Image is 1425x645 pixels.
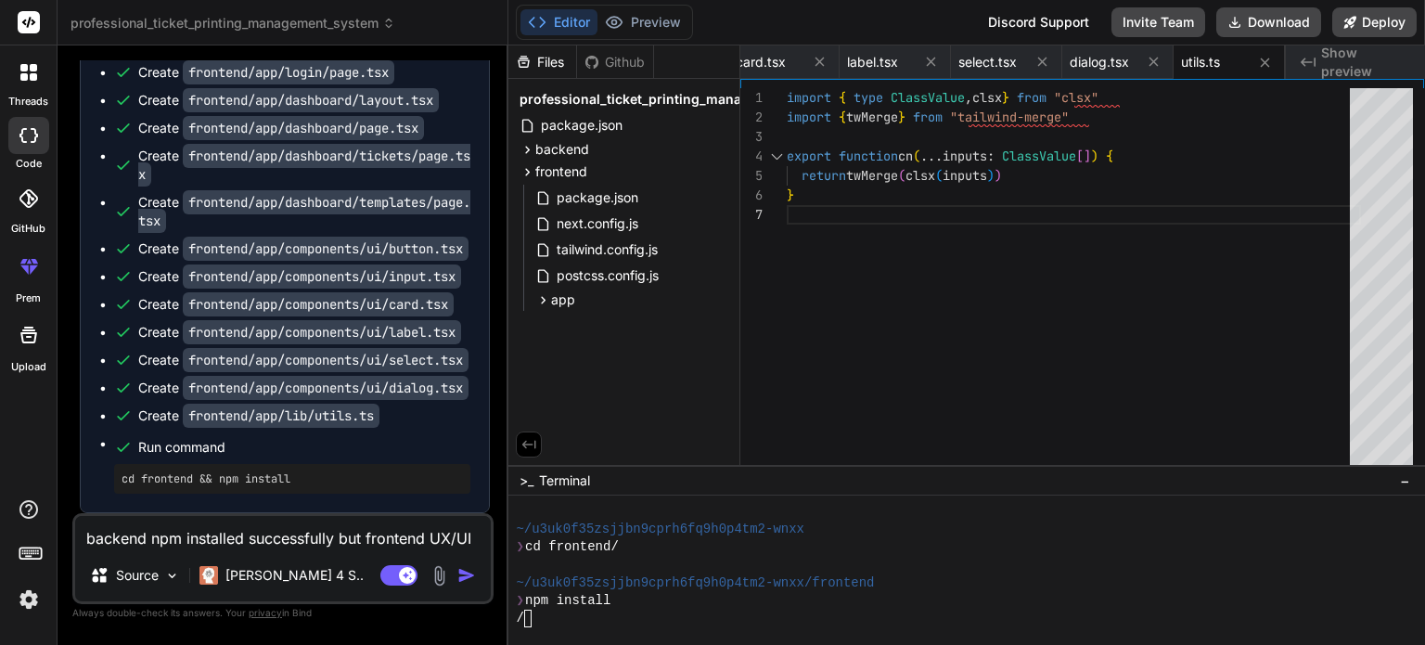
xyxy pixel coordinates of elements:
span: type [854,89,883,106]
span: export [787,148,831,164]
span: frontend [535,162,587,181]
div: Files [508,53,576,71]
span: package.json [539,114,624,136]
button: Download [1216,7,1321,37]
code: frontend/app/dashboard/templates/page.tsx [138,190,470,233]
span: professional_ticket_printing_management_system [520,90,842,109]
span: ( [898,167,905,184]
img: settings [13,584,45,615]
span: { [839,89,846,106]
div: 2 [740,108,763,127]
div: Create [138,63,394,82]
span: npm install [525,592,610,610]
span: ~/u3uk0f35zsjjbn9cprh6fq9h0p4tm2-wnxx [516,521,804,538]
div: 4 [740,147,763,166]
div: Create [138,119,424,137]
label: Upload [11,359,46,375]
p: Source [116,566,159,585]
code: frontend/app/components/ui/card.tsx [183,292,454,316]
label: code [16,156,42,172]
div: 6 [740,186,763,205]
span: inputs [943,148,987,164]
div: Create [138,406,379,425]
code: frontend/app/dashboard/tickets/page.tsx [138,144,470,187]
span: next.config.js [555,213,640,235]
span: card.tsx [736,53,786,71]
span: dialog.tsx [1070,53,1129,71]
span: ] [1084,148,1091,164]
span: from [913,109,943,125]
div: Create [138,295,454,314]
span: select.tsx [958,53,1017,71]
span: postcss.config.js [555,264,661,287]
span: professional_ticket_printing_management_system [71,14,395,32]
span: package.json [555,187,640,209]
code: frontend/app/components/ui/button.tsx [183,237,469,261]
span: ( [913,148,920,164]
span: utils.ts [1181,53,1220,71]
span: } [898,109,905,125]
button: Editor [520,9,597,35]
span: cd frontend/ [525,538,619,556]
div: Click to collapse the range. [764,147,789,166]
span: from [1017,89,1046,106]
div: Create [138,147,470,184]
div: 1 [740,88,763,108]
span: ) [1091,148,1098,164]
p: Always double-check its answers. Your in Bind [72,604,494,622]
span: cn [898,148,913,164]
div: Create [138,91,439,110]
span: / [516,610,523,627]
span: >_ [520,471,533,490]
span: "clsx" [1054,89,1098,106]
div: Github [577,53,653,71]
span: { [839,109,846,125]
button: Deploy [1332,7,1417,37]
code: frontend/app/dashboard/page.tsx [183,116,424,140]
span: twMerge [846,109,898,125]
div: 7 [740,205,763,225]
span: return [802,167,846,184]
div: Create [138,193,470,230]
div: Create [138,379,469,397]
span: − [1400,471,1410,490]
img: Pick Models [164,568,180,584]
div: Discord Support [977,7,1100,37]
img: Claude 4 Sonnet [199,566,218,585]
span: ClassValue [1002,148,1076,164]
span: { [1106,148,1113,164]
div: Create [138,239,469,258]
span: } [1002,89,1009,106]
span: import [787,89,831,106]
code: frontend/app/dashboard/layout.tsx [183,88,439,112]
img: attachment [429,565,450,587]
pre: cd frontend && npm install [122,471,463,486]
div: 3 [740,127,763,147]
code: frontend/app/login/page.tsx [183,60,394,84]
span: app [551,290,575,309]
span: twMerge [846,167,898,184]
label: prem [16,290,41,306]
span: ( [935,167,943,184]
button: Preview [597,9,688,35]
span: import [787,109,831,125]
code: frontend/app/components/ui/input.tsx [183,264,461,289]
span: , [965,89,972,106]
span: "tailwind-merge" [950,109,1069,125]
span: ) [995,167,1002,184]
span: privacy [249,607,282,618]
span: ClassValue [891,89,965,106]
label: threads [8,94,48,110]
span: label.tsx [847,53,898,71]
span: backend [535,140,589,159]
code: frontend/app/components/ui/dialog.tsx [183,376,469,400]
span: ) [987,167,995,184]
span: tailwind.config.js [555,239,660,261]
div: 5 [740,166,763,186]
span: [ [1076,148,1084,164]
span: ❯ [516,592,525,610]
div: Create [138,323,461,342]
span: : [987,148,995,164]
span: ❯ [516,538,525,556]
p: [PERSON_NAME] 4 S.. [225,566,364,585]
